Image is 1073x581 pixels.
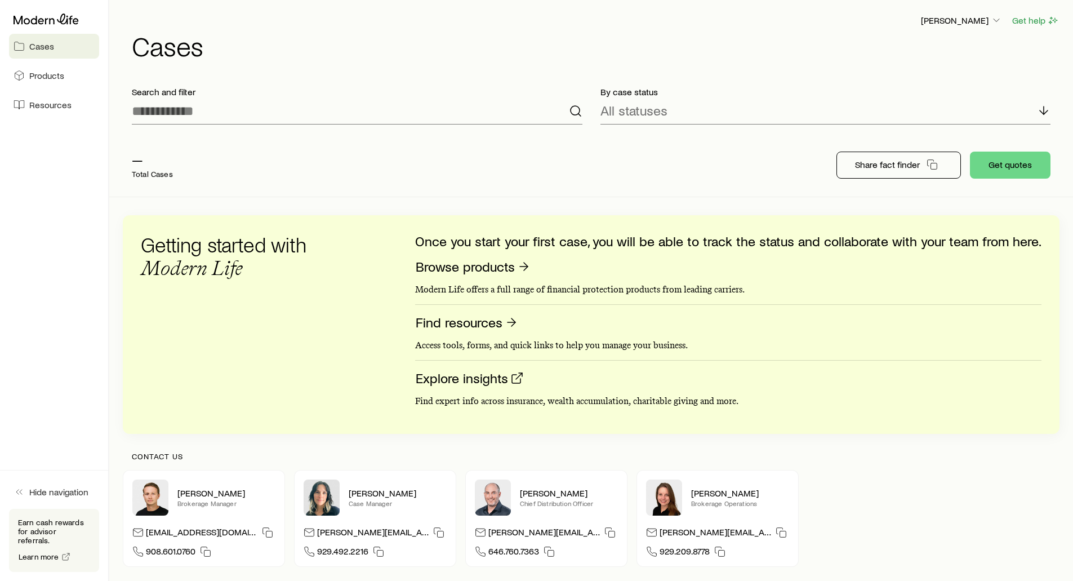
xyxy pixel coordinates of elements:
p: Contact us [132,452,1050,461]
p: — [132,152,173,167]
p: [PERSON_NAME][EMAIL_ADDRESS][DOMAIN_NAME] [317,526,429,542]
span: Modern Life [141,256,243,280]
span: 929.209.8778 [660,545,710,561]
h3: Getting started with [141,233,321,280]
span: Hide navigation [29,486,88,498]
a: Browse products [415,258,531,276]
p: Case Manager [349,499,447,508]
img: Ellen Wall [646,480,682,516]
a: Products [9,63,99,88]
p: [PERSON_NAME] [691,487,789,499]
p: [PERSON_NAME][EMAIL_ADDRESS][DOMAIN_NAME] [660,526,771,542]
span: 929.492.2216 [317,545,368,561]
button: Get quotes [970,152,1050,179]
p: Access tools, forms, and quick links to help you manage your business. [415,340,1041,351]
p: [PERSON_NAME] [921,15,1002,26]
p: Share fact finder [855,159,920,170]
p: All statuses [600,103,667,118]
p: Find expert info across insurance, wealth accumulation, charitable giving and more. [415,396,1041,407]
p: Earn cash rewards for advisor referrals. [18,518,90,545]
p: Search and filter [132,86,582,97]
p: Brokerage Manager [177,499,275,508]
p: Chief Distribution Officer [520,499,618,508]
p: [PERSON_NAME] [349,487,447,499]
p: Brokerage Operations [691,499,789,508]
p: [PERSON_NAME][EMAIL_ADDRESS][DOMAIN_NAME] [488,526,600,542]
button: [PERSON_NAME] [920,14,1003,28]
a: Resources [9,92,99,117]
a: Cases [9,34,99,59]
p: Once you start your first case, you will be able to track the status and collaborate with your te... [415,233,1041,249]
img: Dan Pierson [475,480,511,516]
p: By case status [600,86,1051,97]
div: Earn cash rewards for advisor referrals.Learn more [9,509,99,572]
a: Find resources [415,314,519,331]
img: Rich Loeffler [132,480,168,516]
p: Modern Life offers a full range of financial protection products from leading carriers. [415,284,1041,295]
span: 646.760.7363 [488,545,539,561]
p: [PERSON_NAME] [177,487,275,499]
button: Hide navigation [9,480,99,504]
img: Lisette Vega [304,480,340,516]
a: Explore insights [415,370,524,387]
button: Share fact finder [836,152,961,179]
span: Learn more [19,553,59,561]
button: Get help [1012,14,1059,27]
span: Cases [29,41,54,52]
span: 908.601.0760 [146,545,195,561]
p: Total Cases [132,170,173,179]
span: Resources [29,99,72,110]
p: [EMAIL_ADDRESS][DOMAIN_NAME] [146,526,257,542]
p: [PERSON_NAME] [520,487,618,499]
span: Products [29,70,64,81]
h1: Cases [132,32,1059,59]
